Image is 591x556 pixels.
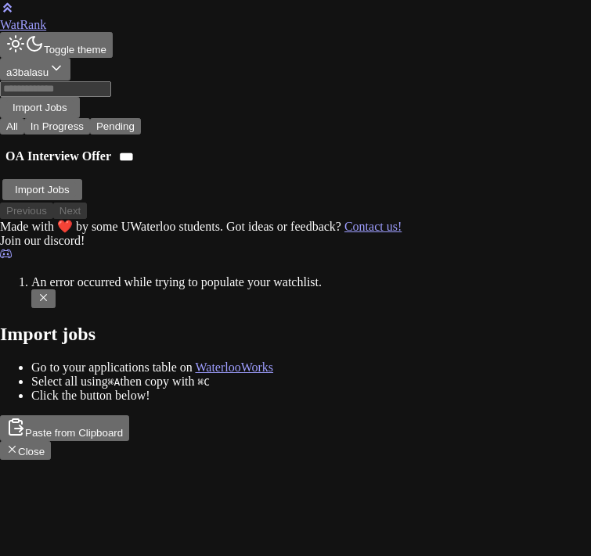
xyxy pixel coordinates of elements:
[31,275,591,289] div: An error occurred while trying to populate your watchlist.
[108,376,121,388] code: ⌘ A
[18,446,45,457] span: Close
[31,361,591,375] li: Go to your applications table on
[198,376,211,388] code: ⌘ C
[31,375,591,389] li: Select all using then copy with
[31,389,591,403] li: Click the button below!
[195,361,273,374] a: WaterlooWorks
